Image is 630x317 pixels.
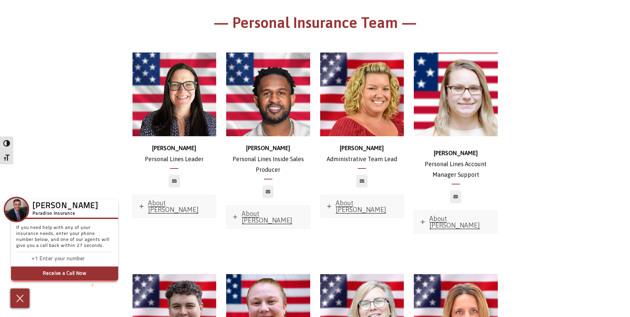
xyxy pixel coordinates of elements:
[81,283,98,287] span: We're by
[33,210,98,217] h5: Paradiso Insurance
[40,254,106,264] input: Enter phone number
[16,225,113,252] p: If you need help with any of your insurance needs, enter your phone number below, and one of our ...
[340,145,384,152] strong: [PERSON_NAME]
[414,211,497,233] a: About [PERSON_NAME]
[226,53,310,137] img: headshot 500x500
[33,203,98,209] h3: [PERSON_NAME]
[414,148,498,180] p: Personal Lines Account Manager Support
[5,198,28,221] img: Company Icon
[336,199,386,213] span: About [PERSON_NAME]
[152,145,196,152] strong: [PERSON_NAME]
[15,292,26,304] img: Cross icon
[242,210,292,224] span: About [PERSON_NAME]
[11,266,118,282] button: Receive a Call Now
[81,283,118,287] a: We'rePowered by iconbyResponseiQ
[148,199,199,213] span: About [PERSON_NAME]
[133,143,217,164] p: Personal Lines Leader
[434,150,478,157] strong: [PERSON_NAME]
[429,215,480,229] span: About [PERSON_NAME]
[133,13,498,36] h1: — Personal Insurance Team —
[246,145,290,152] strong: [PERSON_NAME]
[320,143,404,164] p: Administrative Team Lead
[414,53,498,137] img: brianna-500x500 (1)
[20,254,40,264] input: Enter country code
[320,53,404,137] img: Dori_500x500
[320,195,404,218] a: About [PERSON_NAME]
[226,143,310,175] p: Personal Lines Inside Sales Producer
[133,195,216,218] a: About [PERSON_NAME]
[133,53,217,137] img: Jennifer-500x500
[91,282,94,288] img: Powered by icon
[226,206,310,228] a: About [PERSON_NAME]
